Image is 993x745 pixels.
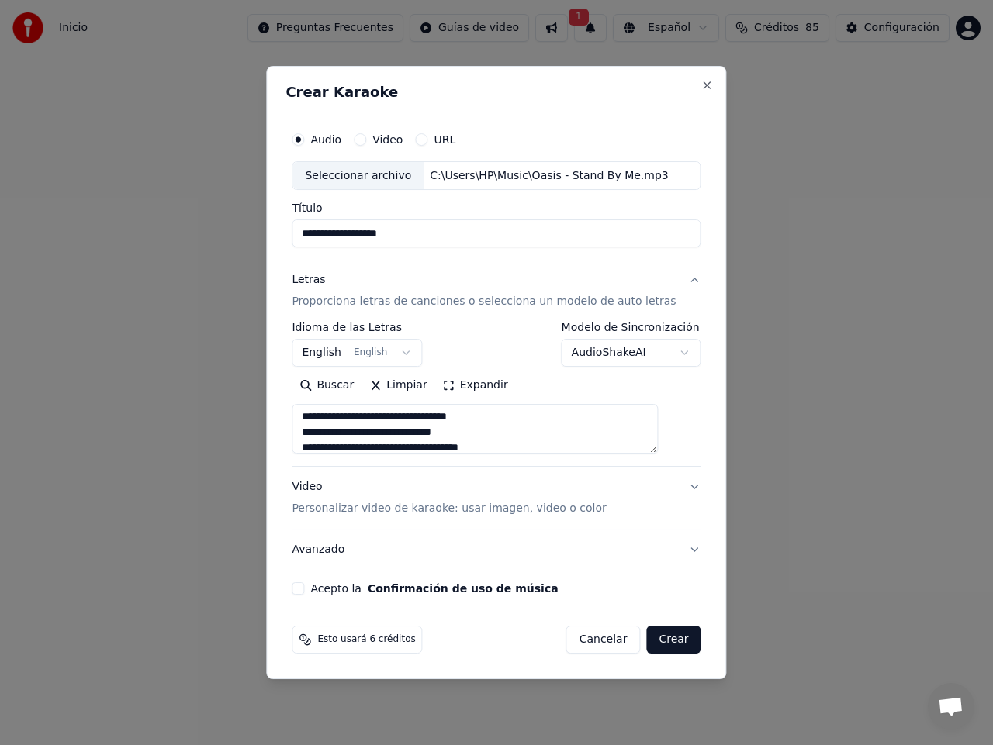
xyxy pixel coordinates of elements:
button: Avanzado [292,529,701,570]
label: URL [434,134,455,145]
label: Acepto la [310,583,558,594]
label: Video [372,134,403,145]
button: Acepto la [368,583,559,594]
div: Letras [292,273,325,288]
div: LetrasProporciona letras de canciones o selecciona un modelo de auto letras [292,322,701,467]
button: VideoPersonalizar video de karaoke: usar imagen, video o color [292,467,701,529]
button: Crear [646,626,701,654]
label: Modelo de Sincronización [562,322,701,333]
h2: Crear Karaoke [285,85,707,99]
button: Cancelar [566,626,641,654]
button: Buscar [292,374,362,398]
button: Expandir [435,374,516,398]
div: C:\Users\HP\Music\Oasis - Stand By Me.mp3 [424,168,674,184]
div: Video [292,480,606,517]
p: Proporciona letras de canciones o selecciona un modelo de auto letras [292,295,676,310]
button: LetrasProporciona letras de canciones o selecciona un modelo de auto letras [292,260,701,322]
button: Limpiar [362,374,434,398]
span: Esto usará 6 créditos [317,633,415,646]
p: Personalizar video de karaoke: usar imagen, video o color [292,501,606,516]
div: Seleccionar archivo [292,162,424,190]
label: Audio [310,134,341,145]
label: Idioma de las Letras [292,322,422,333]
label: Título [292,203,701,214]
